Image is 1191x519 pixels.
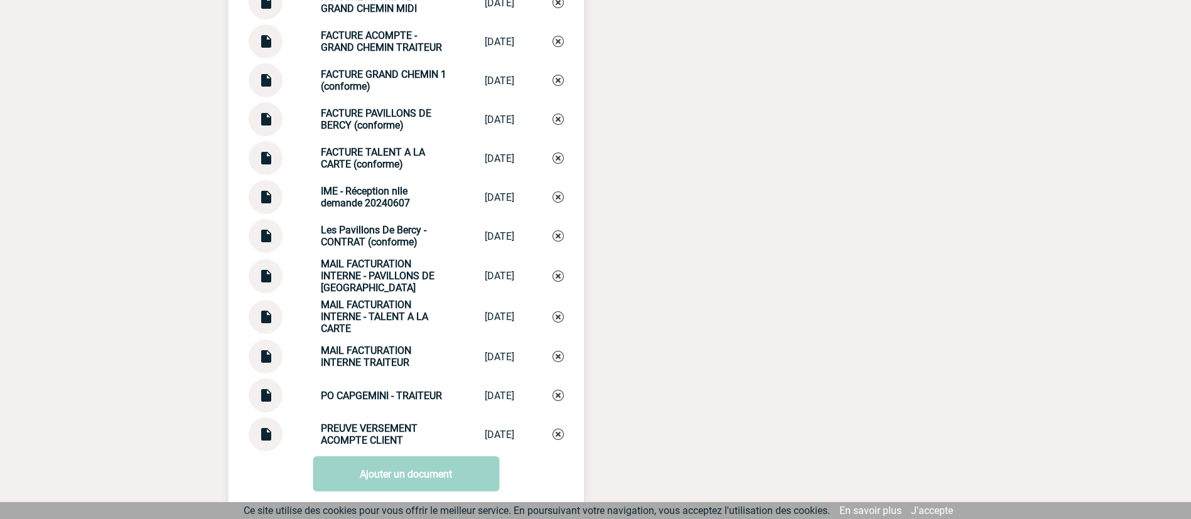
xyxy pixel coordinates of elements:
img: Supprimer [552,230,564,242]
a: J'accepte [911,505,953,516]
strong: FACTURE PAVILLONS DE BERCY (conforme) [321,107,431,131]
img: Supprimer [552,191,564,203]
div: [DATE] [485,36,514,48]
strong: PO CAPGEMINI - TRAITEUR [321,390,442,402]
img: Supprimer [552,390,564,401]
a: Ajouter un document [313,456,499,491]
img: Supprimer [552,152,564,164]
img: Supprimer [552,36,564,47]
div: [DATE] [485,152,514,164]
div: [DATE] [485,311,514,323]
div: [DATE] [485,191,514,203]
strong: Les Pavillons De Bercy - CONTRAT (conforme) [321,224,426,248]
img: Supprimer [552,311,564,323]
img: Supprimer [552,75,564,86]
strong: MAIL FACTURATION INTERNE - PAVILLONS DE [GEOGRAPHIC_DATA] [321,258,434,294]
strong: IME - Réception nlle demande 20240607 [321,185,410,209]
div: [DATE] [485,390,514,402]
img: Supprimer [552,270,564,282]
strong: FACTURE ACOMPTE - GRAND CHEMIN TRAITEUR [321,29,442,53]
strong: MAIL FACTURATION INTERNE TRAITEUR [321,345,411,368]
div: [DATE] [485,429,514,441]
img: Supprimer [552,351,564,362]
div: [DATE] [485,114,514,126]
span: Ce site utilise des cookies pour vous offrir le meilleur service. En poursuivant votre navigation... [244,505,830,516]
img: Supprimer [552,114,564,125]
strong: MAIL FACTURATION INTERNE - TALENT A LA CARTE [321,299,428,334]
div: [DATE] [485,270,514,282]
img: Supprimer [552,429,564,440]
div: [DATE] [485,230,514,242]
a: En savoir plus [839,505,902,516]
strong: FACTURE GRAND CHEMIN 1 (conforme) [321,68,446,92]
strong: PREUVE VERSEMENT ACOMPTE CLIENT [321,422,418,446]
div: [DATE] [485,351,514,363]
div: [DATE] [485,75,514,87]
strong: FACTURE TALENT A LA CARTE (conforme) [321,146,425,170]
